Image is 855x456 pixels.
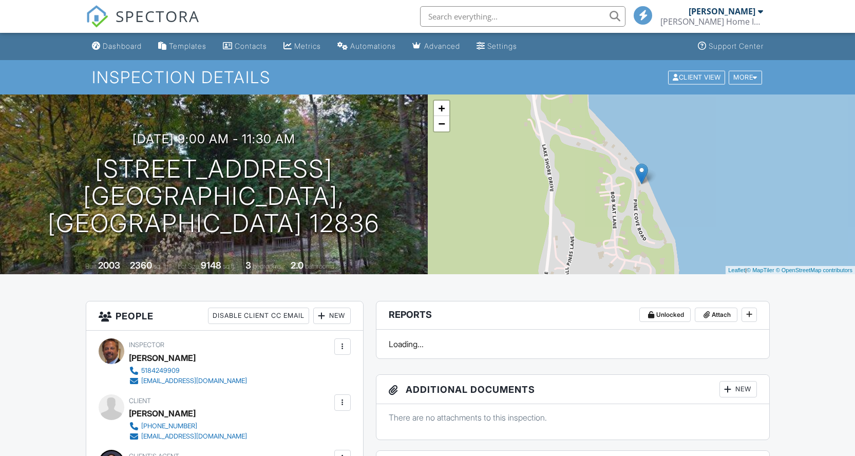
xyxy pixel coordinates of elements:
[141,367,180,375] div: 5184249909
[129,350,196,366] div: [PERSON_NAME]
[472,37,521,56] a: Settings
[747,267,774,273] a: © MapTiler
[245,260,251,271] div: 3
[434,101,449,116] a: Zoom in
[178,262,199,270] span: Lot Size
[776,267,852,273] a: © OpenStreetMap contributors
[729,70,762,84] div: More
[132,132,295,146] h3: [DATE] 9:00 am - 11:30 am
[86,14,200,35] a: SPECTORA
[116,5,200,27] span: SPECTORA
[129,366,247,376] a: 5184249909
[129,397,151,405] span: Client
[141,432,247,441] div: [EMAIL_ADDRESS][DOMAIN_NAME]
[169,42,206,50] div: Templates
[85,262,97,270] span: Built
[694,37,768,56] a: Support Center
[154,262,168,270] span: sq. ft.
[313,308,351,324] div: New
[154,37,211,56] a: Templates
[130,260,152,271] div: 2360
[98,260,120,271] div: 2003
[16,156,411,237] h1: [STREET_ADDRESS] [GEOGRAPHIC_DATA], [GEOGRAPHIC_DATA] 12836
[305,262,334,270] span: bathrooms
[726,266,855,275] div: |
[434,116,449,131] a: Zoom out
[129,406,196,421] div: [PERSON_NAME]
[208,308,309,324] div: Disable Client CC Email
[129,341,164,349] span: Inspector
[291,260,303,271] div: 2.0
[219,37,271,56] a: Contacts
[141,422,197,430] div: [PHONE_NUMBER]
[103,42,142,50] div: Dashboard
[223,262,236,270] span: sq.ft.
[294,42,321,50] div: Metrics
[389,412,757,423] p: There are no attachments to this inspection.
[487,42,517,50] div: Settings
[88,37,146,56] a: Dashboard
[92,68,763,86] h1: Inspection Details
[667,73,728,81] a: Client View
[129,376,247,386] a: [EMAIL_ADDRESS][DOMAIN_NAME]
[376,375,769,404] h3: Additional Documents
[350,42,396,50] div: Automations
[660,16,763,27] div: Zielinski Home Inspections LLC
[719,381,757,397] div: New
[668,70,725,84] div: Client View
[141,377,247,385] div: [EMAIL_ADDRESS][DOMAIN_NAME]
[279,37,325,56] a: Metrics
[333,37,400,56] a: Automations (Basic)
[86,301,363,331] h3: People
[235,42,267,50] div: Contacts
[709,42,764,50] div: Support Center
[408,37,464,56] a: Advanced
[689,6,755,16] div: [PERSON_NAME]
[253,262,281,270] span: bedrooms
[86,5,108,28] img: The Best Home Inspection Software - Spectora
[129,431,247,442] a: [EMAIL_ADDRESS][DOMAIN_NAME]
[129,421,247,431] a: [PHONE_NUMBER]
[420,6,625,27] input: Search everything...
[424,42,460,50] div: Advanced
[728,267,745,273] a: Leaflet
[201,260,221,271] div: 9148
